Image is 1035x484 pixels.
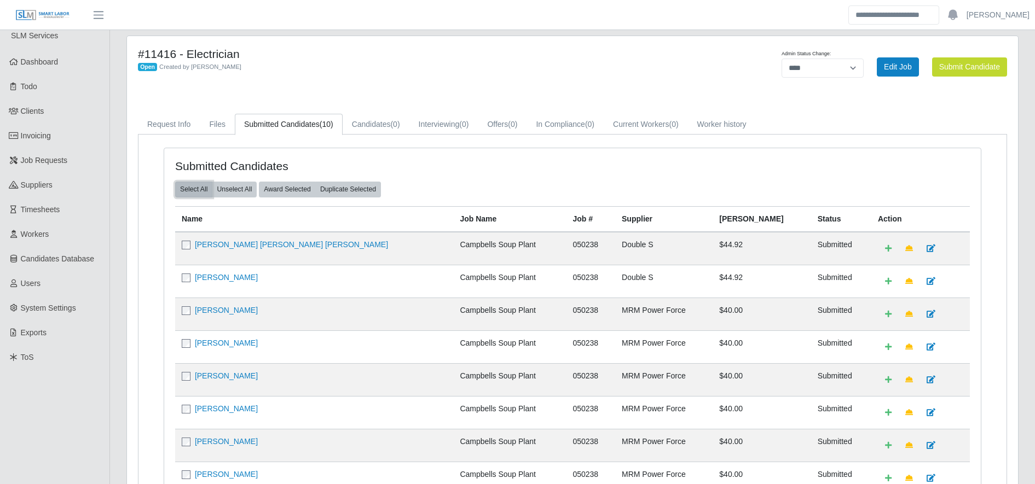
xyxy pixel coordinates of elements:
a: Current Workers [604,114,688,135]
td: submitted [811,330,871,363]
td: submitted [811,265,871,298]
td: 050238 [566,298,615,330]
a: [PERSON_NAME] [195,339,258,347]
td: submitted [811,298,871,330]
span: (10) [320,120,333,129]
span: Job Requests [21,156,68,165]
a: [PERSON_NAME] [PERSON_NAME] [PERSON_NAME] [195,240,388,249]
span: Invoicing [21,131,51,140]
span: Exports [21,328,47,337]
td: Double S [615,232,713,265]
td: Double S [615,265,713,298]
span: Candidates Database [21,254,95,263]
span: Created by [PERSON_NAME] [159,63,241,70]
td: $44.92 [713,232,811,265]
span: Users [21,279,41,288]
button: Award Selected [259,182,316,197]
span: (0) [508,120,517,129]
a: In Compliance [527,114,604,135]
a: Worker history [688,114,756,135]
div: bulk actions [259,182,381,197]
td: MRM Power Force [615,298,713,330]
h4: Submitted Candidates [175,159,497,173]
a: [PERSON_NAME] [195,470,258,479]
button: Select All [175,182,212,197]
span: (0) [669,120,678,129]
td: submitted [811,396,871,429]
a: [PERSON_NAME] [195,371,258,380]
td: submitted [811,363,871,396]
button: Submit Candidate [932,57,1007,77]
td: $40.00 [713,330,811,363]
td: Campbells Soup Plant [453,330,566,363]
a: [PERSON_NAME] [967,9,1030,21]
span: ToS [21,353,34,361]
a: Make Team Lead [898,370,920,389]
a: Files [200,114,235,135]
label: Admin Status Change: [782,50,831,58]
a: Add Default Cost Code [878,272,899,291]
td: Campbells Soup Plant [453,265,566,298]
td: Campbells Soup Plant [453,396,566,429]
span: SLM Services [11,31,58,40]
img: SLM Logo [15,9,70,21]
h4: #11416 - Electrician [138,47,638,61]
a: Make Team Lead [898,337,920,357]
a: Add Default Cost Code [878,436,899,455]
span: (0) [459,120,469,129]
td: submitted [811,232,871,265]
a: Submitted Candidates [235,114,343,135]
button: Duplicate Selected [315,182,381,197]
td: MRM Power Force [615,363,713,396]
td: submitted [811,429,871,462]
th: Supplier [615,206,713,232]
a: Make Team Lead [898,272,920,291]
a: Add Default Cost Code [878,403,899,422]
td: Campbells Soup Plant [453,363,566,396]
span: System Settings [21,304,76,312]
a: [PERSON_NAME] [195,273,258,282]
a: Add Default Cost Code [878,337,899,357]
a: Make Team Lead [898,403,920,422]
a: Interviewing [409,114,478,135]
th: Name [175,206,453,232]
th: [PERSON_NAME] [713,206,811,232]
th: Action [871,206,970,232]
th: Job # [566,206,615,232]
button: Unselect All [212,182,257,197]
span: (0) [390,120,400,129]
td: MRM Power Force [615,396,713,429]
span: Dashboard [21,57,59,66]
td: Campbells Soup Plant [453,429,566,462]
th: Status [811,206,871,232]
a: Make Team Lead [898,305,920,324]
a: Add Default Cost Code [878,239,899,258]
span: (0) [585,120,594,129]
td: 050238 [566,330,615,363]
td: $40.00 [713,298,811,330]
a: Offers [478,114,527,135]
td: MRM Power Force [615,429,713,462]
a: [PERSON_NAME] [195,306,258,314]
td: Campbells Soup Plant [453,298,566,330]
a: [PERSON_NAME] [195,404,258,413]
td: 050238 [566,232,615,265]
span: Workers [21,230,49,238]
td: Campbells Soup Plant [453,232,566,265]
td: $40.00 [713,429,811,462]
a: Candidates [343,114,409,135]
td: MRM Power Force [615,330,713,363]
a: Add Default Cost Code [878,370,899,389]
span: Timesheets [21,205,60,214]
td: 050238 [566,396,615,429]
th: Job Name [453,206,566,232]
a: Request Info [138,114,200,135]
td: $44.92 [713,265,811,298]
span: Open [138,63,157,72]
input: Search [848,5,939,25]
a: Edit Job [877,57,919,77]
span: Clients [21,107,44,115]
span: Suppliers [21,180,53,189]
td: 050238 [566,265,615,298]
div: bulk actions [175,182,257,197]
